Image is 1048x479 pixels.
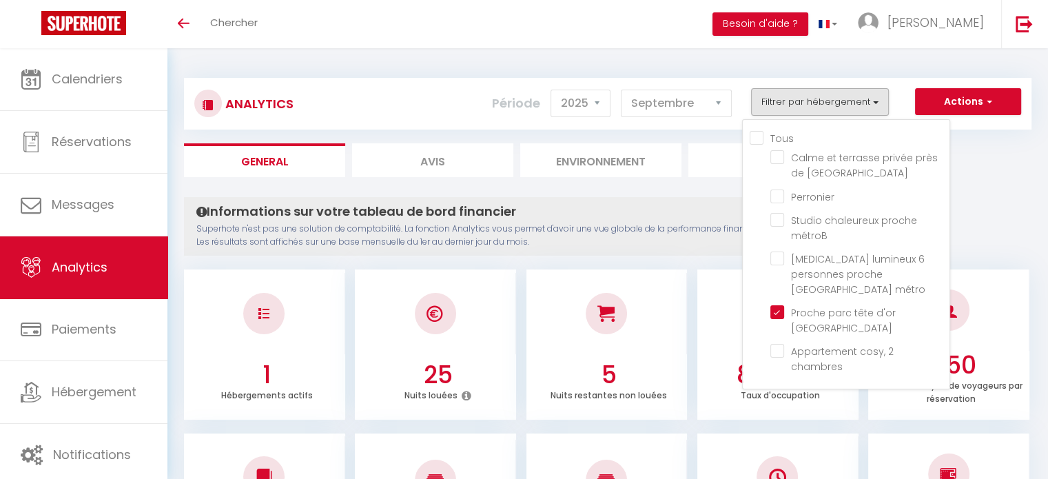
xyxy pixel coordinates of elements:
span: Calme et terrasse privée près de [GEOGRAPHIC_DATA] [791,151,938,180]
img: logout [1016,15,1033,32]
span: Appartement cosy, 2 chambres [791,345,894,374]
span: Proche parc tête d'or [GEOGRAPHIC_DATA] [791,306,896,335]
span: Paiements [52,320,116,338]
span: Hébergement [52,383,136,400]
h4: Informations sur votre tableau de bord financier [196,204,839,219]
p: Nombre moyen de voyageurs par réservation [880,377,1022,405]
h3: 25 [363,360,513,389]
img: ... [858,12,879,33]
h3: 83.33 % [706,360,855,389]
h3: 1 [192,360,342,389]
label: Période [492,88,540,119]
li: General [184,143,345,177]
p: Hébergements actifs [221,387,313,401]
span: Chercher [210,15,258,30]
span: Analytics [52,258,107,276]
button: Filtrer par hébergement [751,88,889,116]
li: Avis [352,143,513,177]
span: [PERSON_NAME] [887,14,984,31]
span: Calendriers [52,70,123,88]
button: Actions [915,88,1021,116]
h3: Analytics [222,88,294,119]
li: Marché [688,143,850,177]
span: Studio chaleureux proche métroB [791,214,917,243]
img: NO IMAGE [258,308,269,319]
img: Super Booking [41,11,126,35]
p: Superhote n'est pas une solution de comptabilité. La fonction Analytics vous permet d'avoir une v... [196,223,839,249]
p: Nuits restantes non louées [551,387,667,401]
span: Messages [52,196,114,213]
span: [MEDICAL_DATA] lumineux 6 personnes proche [GEOGRAPHIC_DATA] métro [791,252,925,296]
button: Besoin d'aide ? [712,12,808,36]
span: Réservations [52,133,132,150]
p: Taux d'occupation [741,387,820,401]
h3: 5 [534,360,684,389]
li: Environnement [520,143,681,177]
p: Nuits louées [404,387,458,401]
span: Notifications [53,446,131,463]
h3: 2.50 [876,351,1026,380]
